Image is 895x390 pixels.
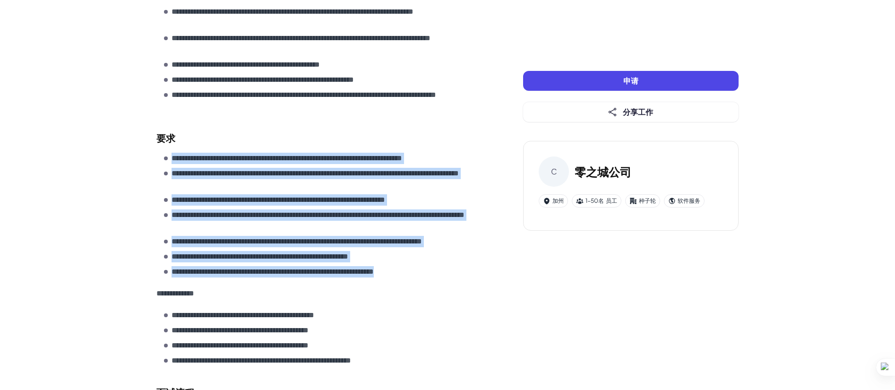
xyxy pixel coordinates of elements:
font: 1-50名 [585,197,604,204]
font: 要求 [156,132,175,144]
font: 分享工作 [623,107,653,117]
font: 软件服务 [678,197,700,204]
font: C [551,166,557,176]
font: 申请 [623,76,638,86]
button: 分享工作 [523,102,739,122]
button: 申请 [523,71,739,91]
font: 加州 [552,197,564,204]
font: 种子轮 [639,197,656,204]
font: 零之城公司 [575,165,631,179]
font: 员工 [606,197,617,204]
